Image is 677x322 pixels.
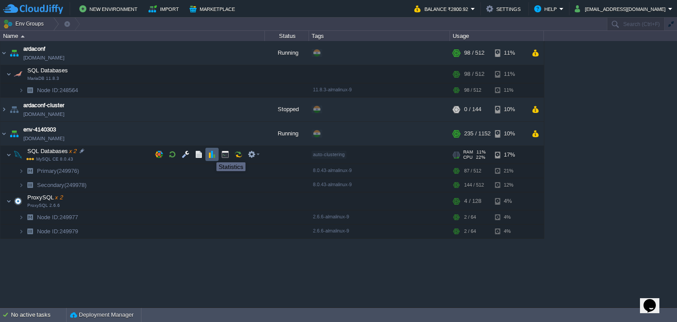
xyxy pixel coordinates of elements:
[26,147,78,155] span: SQL Databases
[495,83,524,97] div: 11%
[26,67,69,74] a: SQL DatabasesMariaDB 11.8.3
[19,83,24,97] img: AMDAwAAAACH5BAEAAAAALAAAAAABAAEAAAICRAEAOw==
[57,168,79,174] span: (249976)
[495,65,524,83] div: 11%
[149,4,182,14] button: Import
[495,192,524,210] div: 4%
[0,97,7,121] img: AMDAwAAAACH5BAEAAAAALAAAAAABAAEAAAICRAEAOw==
[19,178,24,192] img: AMDAwAAAACH5BAEAAAAALAAAAAABAAEAAAICRAEAOw==
[0,41,7,65] img: AMDAwAAAACH5BAEAAAAALAAAAAABAAEAAAICRAEAOw==
[190,4,238,14] button: Marketplace
[495,146,524,164] div: 17%
[464,164,481,178] div: 87 / 512
[19,164,24,178] img: AMDAwAAAACH5BAEAAAAALAAAAAABAAEAAAICRAEAOw==
[27,76,59,81] span: MariaDB 11.8.3
[476,155,485,160] span: 22%
[6,65,11,83] img: AMDAwAAAACH5BAEAAAAALAAAAAABAAEAAAICRAEAOw==
[36,181,88,189] span: Secondary
[219,163,243,170] div: Statistics
[464,122,491,146] div: 235 / 1152
[36,213,79,221] span: 249977
[8,97,20,121] img: AMDAwAAAACH5BAEAAAAALAAAAAABAAEAAAICRAEAOw==
[8,41,20,65] img: AMDAwAAAACH5BAEAAAAALAAAAAABAAEAAAICRAEAOw==
[70,311,134,319] button: Deployment Manager
[450,31,543,41] div: Usage
[11,308,66,322] div: No active tasks
[495,178,524,192] div: 12%
[21,35,25,37] img: AMDAwAAAACH5BAEAAAAALAAAAAABAAEAAAICRAEAOw==
[3,4,63,15] img: CloudJiffy
[1,31,264,41] div: Name
[37,228,60,235] span: Node ID:
[464,97,481,121] div: 0 / 144
[26,157,73,161] span: MySQL CE 8.0.43
[464,225,476,238] div: 2 / 64
[27,203,60,208] span: ProxySQL 2.6.6
[463,155,472,160] span: CPU
[265,97,309,121] div: Stopped
[36,228,79,235] span: 249979
[54,194,63,201] span: x 2
[37,87,60,94] span: Node ID:
[464,210,476,224] div: 2 / 64
[534,4,559,14] button: Help
[6,146,11,164] img: AMDAwAAAACH5BAEAAAAALAAAAAABAAEAAAICRAEAOw==
[23,101,64,110] a: ardaconf-cluster
[495,97,524,121] div: 10%
[26,148,78,154] a: SQL Databasesx 2MySQL CE 8.0.43
[24,178,36,192] img: AMDAwAAAACH5BAEAAAAALAAAAAABAAEAAAICRAEAOw==
[464,41,484,65] div: 98 / 512
[309,31,450,41] div: Tags
[26,67,69,74] span: SQL Databases
[265,41,309,65] div: Running
[36,181,88,189] a: Secondary(249978)
[495,41,524,65] div: 11%
[24,210,36,224] img: AMDAwAAAACH5BAEAAAAALAAAAAABAAEAAAICRAEAOw==
[464,192,481,210] div: 4 / 128
[313,214,349,219] span: 2.6.6-almalinux-9
[12,192,24,210] img: AMDAwAAAACH5BAEAAAAALAAAAAABAAEAAAICRAEAOw==
[19,225,24,238] img: AMDAwAAAACH5BAEAAAAALAAAAAABAAEAAAICRAEAOw==
[495,225,524,238] div: 4%
[464,83,481,97] div: 98 / 512
[24,164,36,178] img: AMDAwAAAACH5BAEAAAAALAAAAAABAAEAAAICRAEAOw==
[464,178,484,192] div: 144 / 512
[486,4,523,14] button: Settings
[313,168,352,173] span: 8.0.43-almalinux-9
[68,148,77,154] span: x 2
[265,31,309,41] div: Status
[23,125,56,134] a: env-4140303
[464,65,484,83] div: 98 / 512
[23,134,64,143] span: [DOMAIN_NAME]
[575,4,668,14] button: [EMAIL_ADDRESS][DOMAIN_NAME]
[36,86,79,94] a: Node ID:248564
[8,122,20,146] img: AMDAwAAAACH5BAEAAAAALAAAAAABAAEAAAICRAEAOw==
[6,192,11,210] img: AMDAwAAAACH5BAEAAAAALAAAAAABAAEAAAICRAEAOw==
[495,210,524,224] div: 4%
[463,150,473,155] span: RAM
[476,150,486,155] span: 11%
[36,228,79,235] a: Node ID:249979
[12,65,24,83] img: AMDAwAAAACH5BAEAAAAALAAAAAABAAEAAAICRAEAOw==
[19,210,24,224] img: AMDAwAAAACH5BAEAAAAALAAAAAABAAEAAAICRAEAOw==
[313,228,349,233] span: 2.6.6-almalinux-9
[3,18,47,30] button: Env Groups
[24,83,36,97] img: AMDAwAAAACH5BAEAAAAALAAAAAABAAEAAAICRAEAOw==
[37,214,60,221] span: Node ID:
[24,225,36,238] img: AMDAwAAAACH5BAEAAAAALAAAAAABAAEAAAICRAEAOw==
[36,86,79,94] span: 248564
[26,194,64,201] span: ProxySQL
[23,53,64,62] span: [DOMAIN_NAME]
[12,146,24,164] img: AMDAwAAAACH5BAEAAAAALAAAAAABAAEAAAICRAEAOw==
[313,182,352,187] span: 8.0.43-almalinux-9
[23,45,45,53] a: ardaconf
[26,194,64,201] a: ProxySQLx 2ProxySQL 2.6.6
[640,287,668,313] iframe: chat widget
[36,167,80,175] a: Primary(249976)
[495,164,524,178] div: 21%
[0,122,7,146] img: AMDAwAAAACH5BAEAAAAALAAAAAABAAEAAAICRAEAOw==
[414,4,471,14] button: Balance ₹2800.92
